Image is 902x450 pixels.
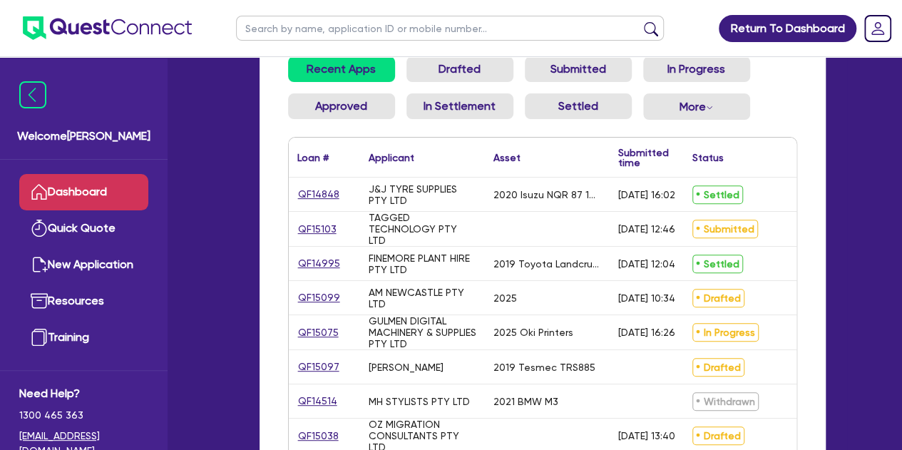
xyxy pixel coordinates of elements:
[493,258,601,270] div: 2019 Toyota Landcrusier
[31,329,48,346] img: training
[493,153,521,163] div: Asset
[369,183,476,206] div: J&J TYRE SUPPLIES PTY LTD
[406,56,513,82] a: Drafted
[618,258,675,270] div: [DATE] 12:04
[297,186,340,203] a: QF14848
[297,428,339,444] a: QF15038
[618,223,675,235] div: [DATE] 12:46
[618,189,675,200] div: [DATE] 16:02
[19,283,148,319] a: Resources
[692,153,724,163] div: Status
[493,292,517,304] div: 2025
[525,93,632,119] a: Settled
[19,319,148,356] a: Training
[369,362,444,373] div: [PERSON_NAME]
[493,327,573,338] div: 2025 Oki Printers
[297,255,341,272] a: QF14995
[719,15,856,42] a: Return To Dashboard
[297,290,341,306] a: QF15099
[297,324,339,341] a: QF15075
[692,358,744,377] span: Drafted
[493,189,601,200] div: 2020 Isuzu NQR 87 190
[692,289,744,307] span: Drafted
[369,252,476,275] div: FINEMORE PLANT HIRE PTY LTD
[493,396,558,407] div: 2021 BMW M3
[17,128,150,145] span: Welcome [PERSON_NAME]
[19,408,148,423] span: 1300 465 363
[31,292,48,310] img: resources
[859,10,896,47] a: Dropdown toggle
[692,426,744,445] span: Drafted
[297,153,329,163] div: Loan #
[692,323,759,342] span: In Progress
[297,393,338,409] a: QF14514
[369,212,476,246] div: TAGGED TECHNOLOGY PTY LTD
[692,220,758,238] span: Submitted
[493,362,595,373] div: 2019 Tesmec TRS885
[288,93,395,119] a: Approved
[19,210,148,247] a: Quick Quote
[643,56,750,82] a: In Progress
[525,56,632,82] a: Submitted
[692,255,743,273] span: Settled
[236,16,664,41] input: Search by name, application ID or mobile number...
[297,221,337,237] a: QF15103
[369,287,476,310] div: AM NEWCASTLE PTY LTD
[19,174,148,210] a: Dashboard
[618,148,669,168] div: Submitted time
[369,396,470,407] div: MH STYLISTS PTY LTD
[31,220,48,237] img: quick-quote
[297,359,340,375] a: QF15097
[288,56,395,82] a: Recent Apps
[369,153,414,163] div: Applicant
[19,247,148,283] a: New Application
[31,256,48,273] img: new-application
[19,385,148,402] span: Need Help?
[643,93,750,120] button: Dropdown toggle
[692,392,759,411] span: Withdrawn
[23,16,192,40] img: quest-connect-logo-blue
[618,292,675,304] div: [DATE] 10:34
[19,81,46,108] img: icon-menu-close
[406,93,513,119] a: In Settlement
[692,185,743,204] span: Settled
[369,315,476,349] div: GULMEN DIGITAL MACHINERY & SUPPLIES PTY LTD
[618,327,675,338] div: [DATE] 16:26
[618,430,675,441] div: [DATE] 13:40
